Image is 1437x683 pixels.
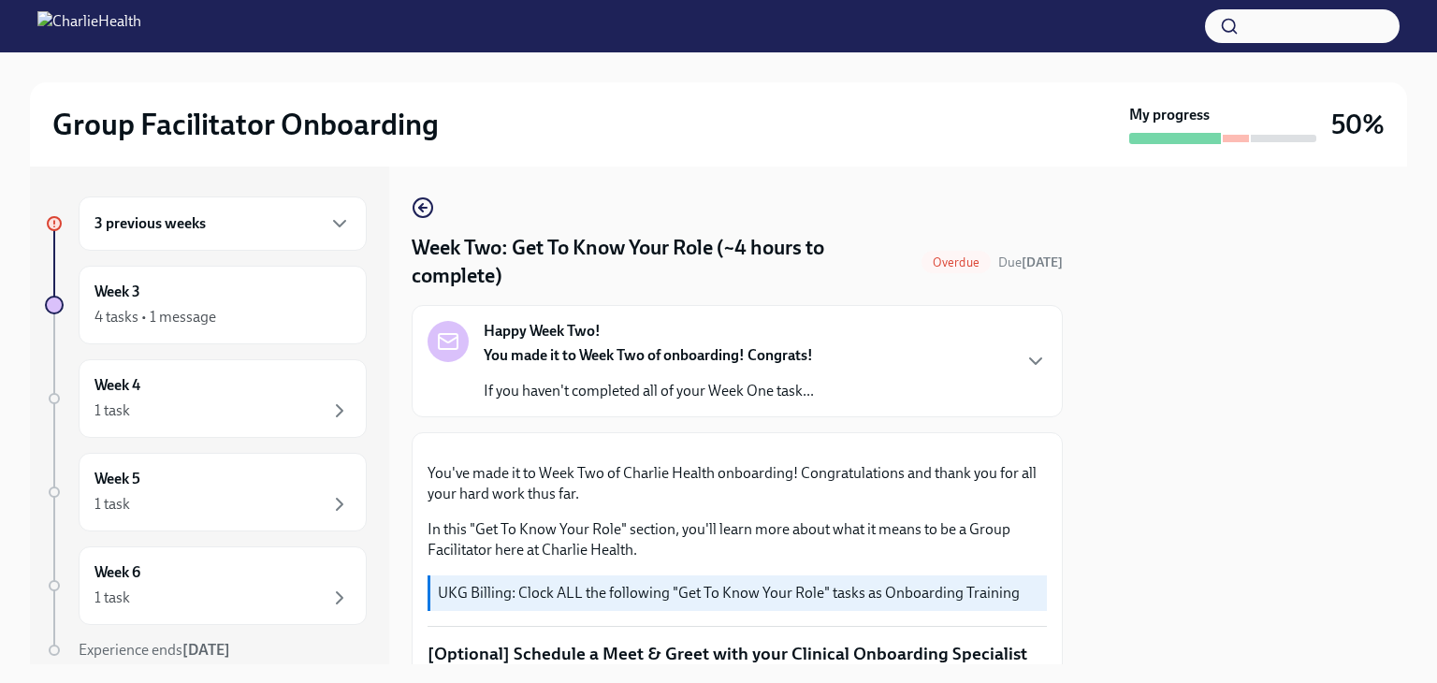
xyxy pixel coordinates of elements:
h6: 3 previous weeks [94,213,206,234]
a: Week 41 task [45,359,367,438]
h2: Group Facilitator Onboarding [52,106,439,143]
strong: [DATE] [182,641,230,659]
div: 4 tasks • 1 message [94,307,216,327]
h6: Week 6 [94,562,140,583]
strong: My progress [1129,105,1210,125]
span: Overdue [922,255,991,269]
a: Week 61 task [45,546,367,625]
strong: Happy Week Two! [484,321,601,341]
h6: Week 5 [94,469,140,489]
p: In this "Get To Know Your Role" section, you'll learn more about what it means to be a Group Faci... [428,519,1047,560]
p: You've made it to Week Two of Charlie Health onboarding! Congratulations and thank you for all yo... [428,463,1047,504]
a: Week 34 tasks • 1 message [45,266,367,344]
span: Due [998,254,1063,270]
strong: [DATE] [1022,254,1063,270]
div: 3 previous weeks [79,196,367,251]
h6: Week 3 [94,282,140,302]
a: Week 51 task [45,453,367,531]
h6: Week 4 [94,375,140,396]
strong: You made it to Week Two of onboarding! Congrats! [484,346,813,364]
h3: 50% [1331,108,1385,141]
span: Experience ends [79,641,230,659]
p: [Optional] Schedule a Meet & Greet with your Clinical Onboarding Specialist [428,642,1047,666]
img: CharlieHealth [37,11,141,41]
div: 1 task [94,400,130,421]
div: 1 task [94,494,130,515]
span: September 16th, 2025 09:00 [998,254,1063,271]
p: UKG Billing: Clock ALL the following "Get To Know Your Role" tasks as Onboarding Training [438,583,1039,603]
p: If you haven't completed all of your Week One task... [484,381,814,401]
h4: Week Two: Get To Know Your Role (~4 hours to complete) [412,234,914,290]
div: 1 task [94,588,130,608]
